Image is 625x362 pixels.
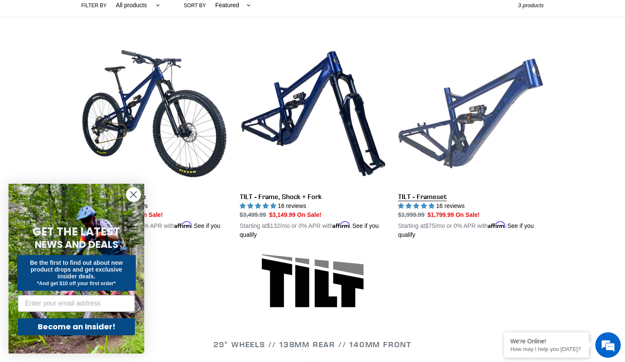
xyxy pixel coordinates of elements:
[510,346,583,352] p: How may I help you today?
[126,187,141,202] button: Close dialog
[18,295,135,312] input: Enter your email address
[518,2,544,8] span: 3 products
[18,318,135,335] button: Become an Insider!
[35,238,118,251] span: NEWS AND DEALS
[184,2,206,9] label: Sort by
[33,224,120,239] span: GET THE LATEST
[213,340,412,349] span: 29" WHEELS // 138mm REAR // 140mm FRONT
[30,259,123,280] span: Be the first to find out about new product drops and get exclusive insider deals.
[81,2,107,9] label: Filter by
[37,281,115,286] span: *And get $10 off your first order*
[510,338,583,345] div: We're Online!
